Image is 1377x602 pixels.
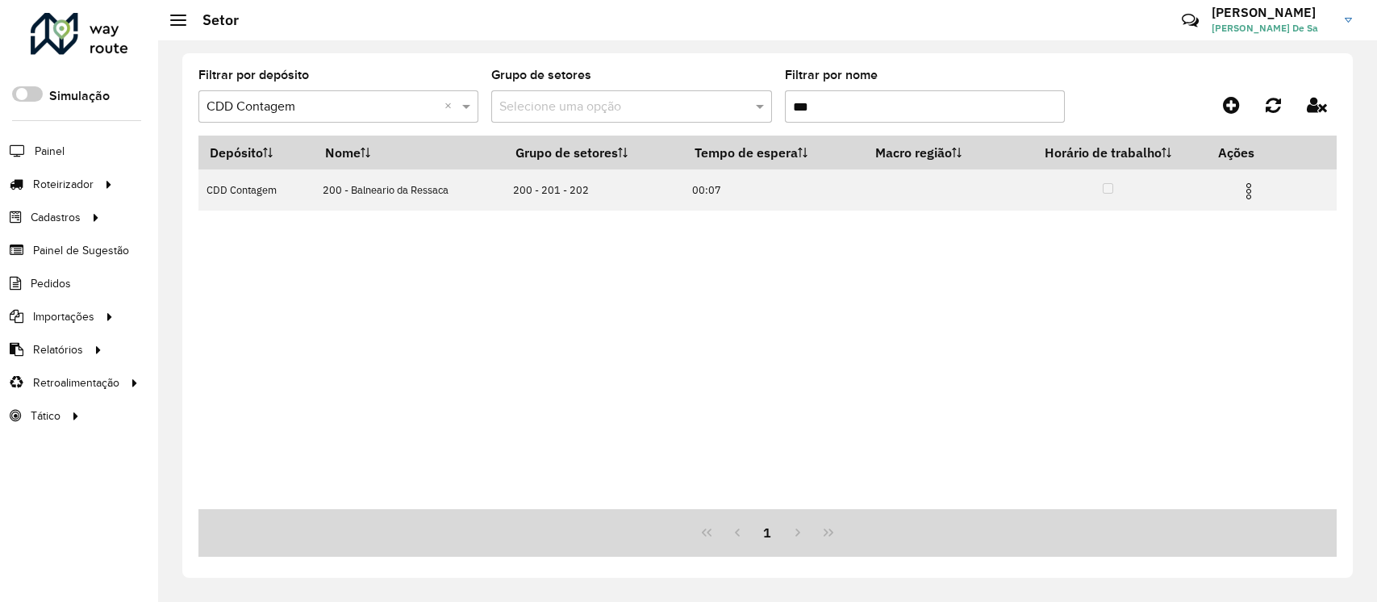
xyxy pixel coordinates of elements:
[1207,136,1304,169] th: Ações
[1008,136,1207,169] th: Horário de trabalho
[33,374,119,391] span: Retroalimentação
[35,143,65,160] span: Painel
[31,275,71,292] span: Pedidos
[31,408,61,424] span: Tático
[785,65,878,85] label: Filtrar por nome
[33,308,94,325] span: Importações
[314,169,504,211] td: 200 - Balneario da Ressaca
[198,136,314,169] th: Depósito
[505,136,684,169] th: Grupo de setores
[198,65,309,85] label: Filtrar por depósito
[198,169,314,211] td: CDD Contagem
[753,517,783,548] button: 1
[314,136,504,169] th: Nome
[1173,3,1208,38] a: Contato Rápido
[864,136,1008,169] th: Macro região
[684,169,864,211] td: 00:07
[33,176,94,193] span: Roteirizador
[491,65,591,85] label: Grupo de setores
[684,136,864,169] th: Tempo de espera
[1212,5,1333,20] h3: [PERSON_NAME]
[33,341,83,358] span: Relatórios
[1212,21,1333,36] span: [PERSON_NAME] De Sa
[186,11,239,29] h2: Setor
[505,169,684,211] td: 200 - 201 - 202
[33,242,129,259] span: Painel de Sugestão
[444,97,458,116] span: Clear all
[31,209,81,226] span: Cadastros
[49,86,110,106] label: Simulação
